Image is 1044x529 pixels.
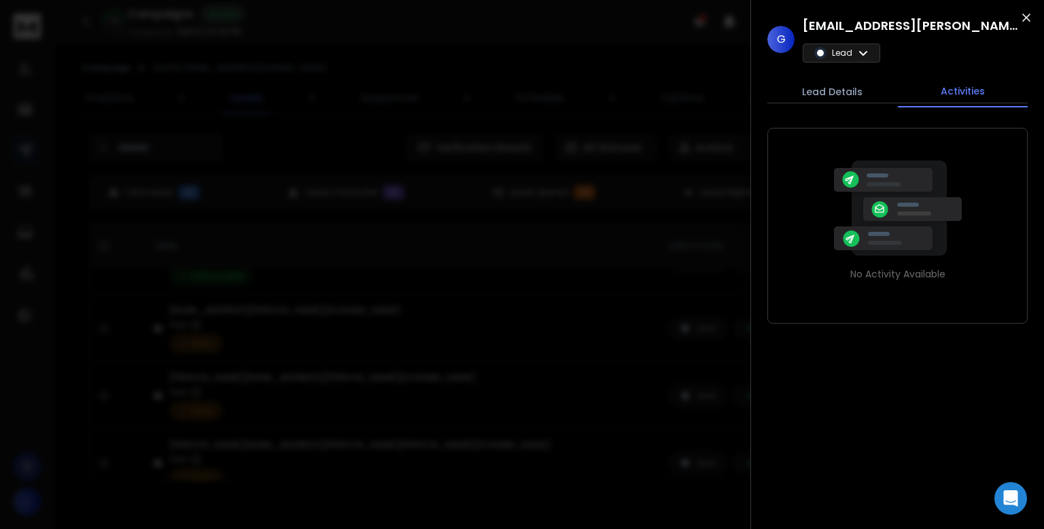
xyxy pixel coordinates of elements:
button: Lead Details [767,77,898,107]
p: Lead [832,48,852,58]
p: No Activity Available [850,267,945,281]
div: Open Intercom Messenger [994,482,1027,515]
span: G [767,26,795,53]
button: Activities [898,76,1028,107]
img: image [830,160,966,256]
h1: [EMAIL_ADDRESS][PERSON_NAME][DOMAIN_NAME] [803,16,1020,35]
